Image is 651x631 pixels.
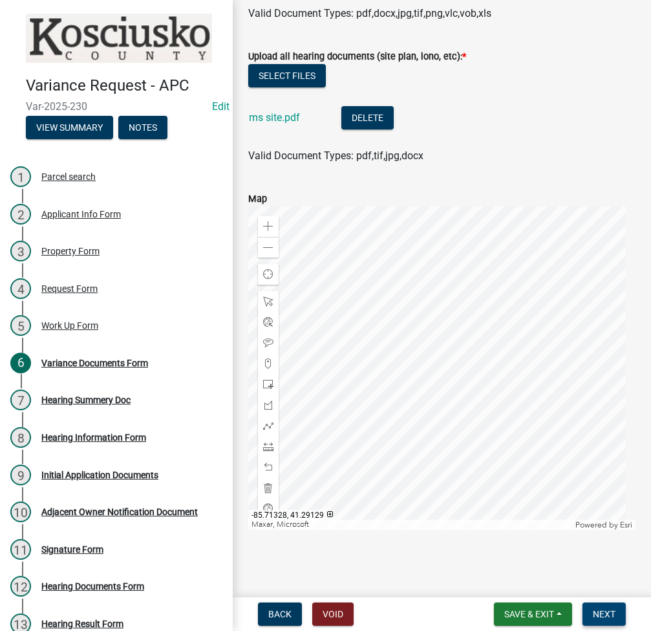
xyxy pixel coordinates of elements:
[10,502,31,522] div: 10
[26,100,207,113] span: Var-2025-230
[26,123,113,133] wm-modal-confirm: Summary
[41,284,98,293] div: Request Form
[248,520,572,530] div: Maxar, Microsoft
[41,359,148,368] div: Variance Documents Form
[212,100,229,113] a: Edit
[10,278,31,299] div: 4
[341,113,394,125] wm-modal-confirm: Delete Document
[258,216,279,237] div: Zoom in
[41,619,123,628] div: Hearing Result Form
[10,241,31,261] div: 3
[212,100,229,113] wm-modal-confirm: Edit Application Number
[26,116,113,139] button: View Summary
[41,210,121,219] div: Applicant Info Form
[118,116,167,139] button: Notes
[620,520,632,529] a: Esri
[10,390,31,410] div: 7
[248,64,326,87] button: Select files
[10,576,31,597] div: 12
[10,465,31,485] div: 9
[249,111,300,124] a: ms site.pdf
[10,204,31,225] div: 2
[258,264,279,285] div: Find my location
[10,315,31,336] div: 5
[26,76,222,95] h4: Variance Request - APC
[41,321,98,330] div: Work Up Form
[248,149,423,162] span: Valid Document Types: pdf,tif,jpg,docx
[248,195,267,204] label: Map
[41,582,144,591] div: Hearing Documents Form
[572,520,635,530] div: Powered by
[593,609,615,619] span: Next
[10,427,31,448] div: 8
[258,237,279,258] div: Zoom out
[10,166,31,187] div: 1
[41,247,100,256] div: Property Form
[248,7,491,19] span: Valid Document Types: pdf,docx,jpg,tif,png,vlc,vob,xls
[41,507,198,516] div: Adjacent Owner Notification Document
[10,353,31,373] div: 6
[10,539,31,560] div: 11
[312,603,354,626] button: Void
[258,603,302,626] button: Back
[118,123,167,133] wm-modal-confirm: Notes
[41,470,158,480] div: Initial Application Documents
[26,14,212,63] img: Kosciusko County, Indiana
[41,395,131,404] div: Hearing Summery Doc
[504,609,554,619] span: Save & Exit
[341,106,394,129] button: Delete
[41,172,96,181] div: Parcel search
[41,545,103,554] div: Signature Form
[248,52,466,61] label: Upload all hearing documents (site plan, lono, etc):
[582,603,626,626] button: Next
[494,603,572,626] button: Save & Exit
[41,433,146,442] div: Hearing Information Form
[268,609,292,619] span: Back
